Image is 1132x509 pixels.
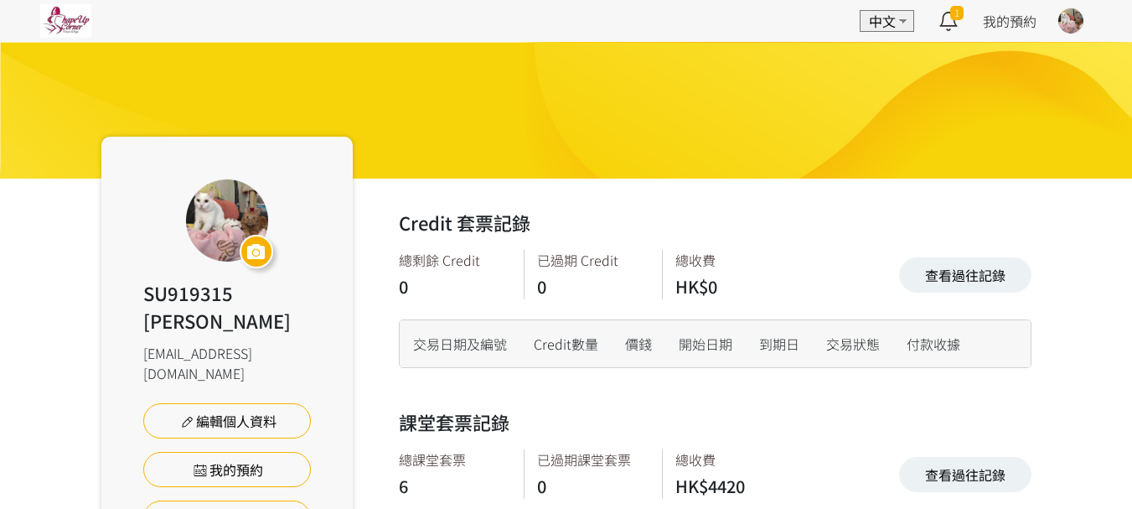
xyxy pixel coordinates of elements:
div: 6 [399,474,507,499]
div: 總收費 [675,250,784,270]
div: 總收費 [675,449,784,470]
div: 交易日期及編號 [400,320,520,367]
div: SU919315 [PERSON_NAME] [143,279,311,335]
div: 到期日 [746,320,813,367]
span: 1 [950,6,964,20]
a: 查看過往記錄 [899,257,1031,293]
a: 編輯個人資料 [143,403,311,439]
div: 總剩餘 Credit [399,250,507,270]
h2: 課堂套票記錄 [399,408,509,436]
a: 查看過往記錄 [899,457,1031,492]
div: Credit數量 [520,320,612,367]
div: 0 [399,274,507,299]
a: 我的預約 [143,452,311,487]
h2: Credit 套票記錄 [399,209,530,236]
div: HK$4420 [675,474,784,499]
div: 已過期課堂套票 [537,449,645,470]
div: [EMAIL_ADDRESS][DOMAIN_NAME] [143,343,311,383]
div: 價錢 [612,320,665,367]
div: 已過期 Credit [537,250,645,270]
div: 交易狀態 [813,320,893,367]
div: 0 [537,274,645,299]
div: 付款收據 [893,320,975,367]
div: 總課堂套票 [399,449,507,470]
img: pwrjsa6bwyY3YIpa3AKFwK20yMmKifvYlaMXwTp1.jpg [40,4,91,38]
div: 0 [537,474,645,499]
div: HK$0 [675,274,784,299]
div: 開始日期 [665,320,746,367]
a: 我的預約 [983,11,1036,31]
